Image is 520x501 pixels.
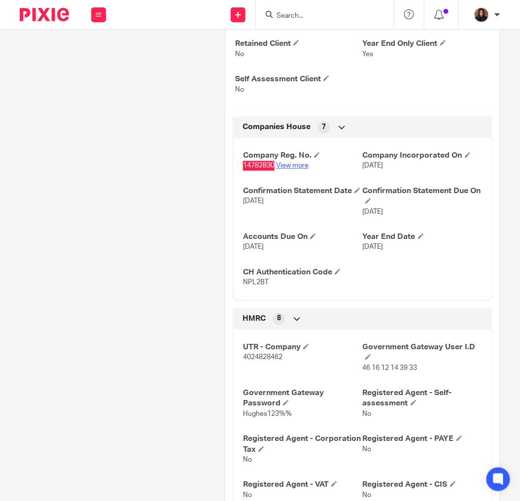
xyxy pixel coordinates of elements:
h4: Government Gateway User I.D [363,342,482,364]
img: Pixie [20,8,69,21]
span: No [363,492,372,499]
h4: Year End Only Client [363,38,490,49]
h4: Year End Date [363,232,482,242]
h4: Company Reg. No. [243,151,362,161]
img: Headshot.jpg [474,7,489,23]
span: [DATE] [363,244,383,251]
span: Companies House [243,122,311,133]
input: Search [276,12,364,21]
span: No [363,411,372,418]
h4: Registered Agent - Corporation Tax [243,434,362,455]
h4: Confirmation Statement Due On [363,186,482,207]
h4: Registered Agent - Self-assessment [363,388,482,409]
span: 8 [277,314,281,324]
span: 4024828462 [243,354,282,361]
span: [DATE] [243,198,264,205]
h4: Registered Agent - VAT [243,480,362,490]
span: Hughes123%% [243,411,292,418]
h4: Registered Agent - PAYE [363,434,482,444]
span: 14782830 [243,163,275,169]
h4: Government Gateway Password [243,388,362,409]
span: No [243,492,252,499]
span: 7 [322,123,326,133]
span: Yes [363,51,374,58]
span: No [235,51,244,58]
span: [DATE] [243,244,264,251]
span: 46 16 12 14 39 33 [363,365,417,372]
span: No [243,457,252,464]
span: NPL2BT [243,279,269,286]
h4: Self Assessment Client [235,74,362,84]
span: [DATE] [363,163,383,169]
h4: Company Incorporated On [363,151,482,161]
span: No [363,446,372,453]
h4: UTR - Company [243,342,362,353]
h4: Accounts Due On [243,232,362,242]
span: [DATE] [363,209,383,216]
span: HMRC [243,314,266,324]
span: No [235,86,244,93]
h4: CH Authentication Code [243,267,362,278]
h4: Retained Client [235,38,362,49]
a: View more [276,163,309,169]
h4: Confirmation Statement Date [243,186,362,197]
h4: Registered Agent - CIS [363,480,482,490]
